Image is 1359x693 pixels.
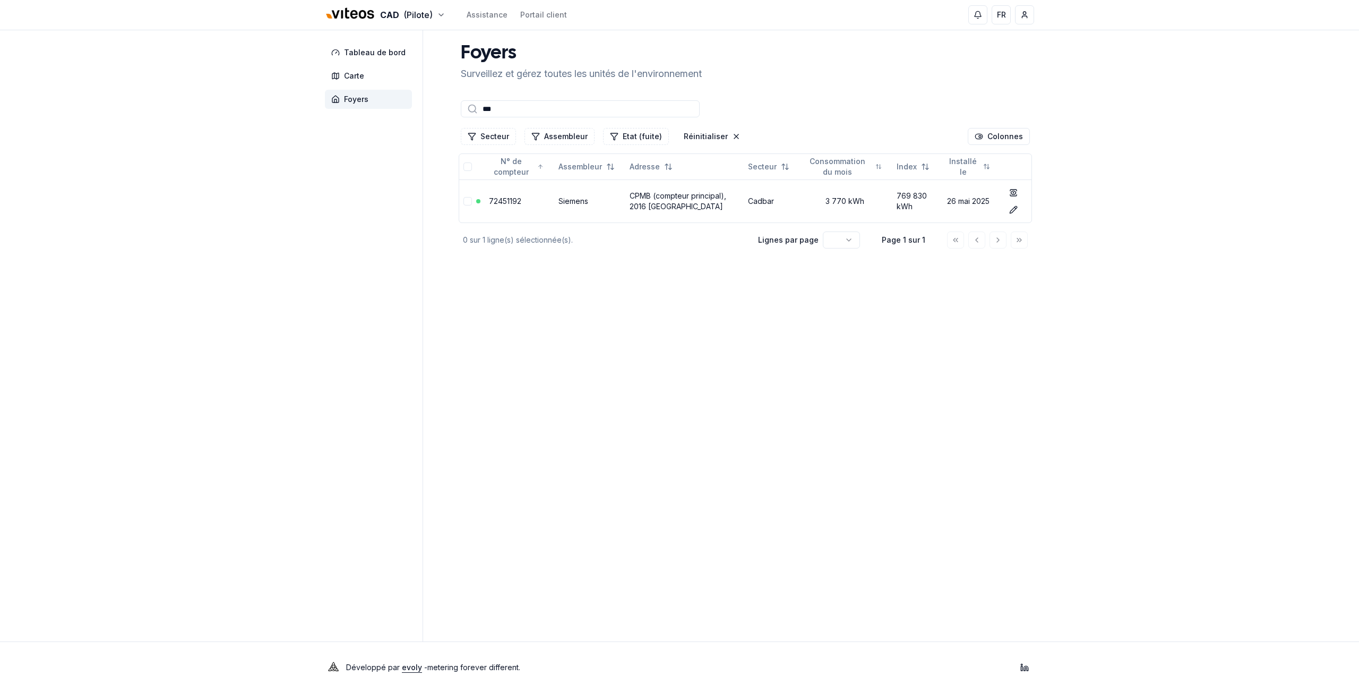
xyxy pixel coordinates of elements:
[325,4,445,27] button: CAD(Pilote)
[325,1,376,27] img: Viteos - CAD Logo
[804,196,889,207] div: 3 770 kWh
[461,43,702,64] h1: Foyers
[463,235,741,245] div: 0 sur 1 ligne(s) sélectionnée(s).
[380,8,399,21] span: CAD
[630,161,660,172] span: Adresse
[877,235,930,245] div: Page 1 sur 1
[463,162,472,171] button: Tout sélectionner
[403,8,433,21] span: (Pilote)
[748,161,777,172] span: Secteur
[992,5,1011,24] button: FR
[758,235,819,245] p: Lignes par page
[943,179,1001,223] td: 26 mai 2025
[344,47,406,58] span: Tableau de bord
[677,128,747,145] button: Réinitialiser les filtres
[744,179,800,223] td: Cadbar
[461,128,516,145] button: Filtrer les lignes
[461,66,702,81] p: Surveillez et gérez toutes les unités de l'environnement
[630,191,726,211] a: CPMB (compteur principal), 2016 [GEOGRAPHIC_DATA]
[325,66,416,85] a: Carte
[325,90,416,109] a: Foyers
[804,156,871,177] span: Consommation du mois
[467,10,508,20] a: Assistance
[947,156,978,177] span: Installé le
[520,10,567,20] a: Portail client
[798,158,889,175] button: Not sorted. Click to sort ascending.
[402,663,422,672] a: evoly
[603,128,669,145] button: Filtrer les lignes
[890,158,936,175] button: Not sorted. Click to sort ascending.
[554,179,625,223] td: Siemens
[344,71,364,81] span: Carte
[489,196,521,206] a: 72451192
[524,128,595,145] button: Filtrer les lignes
[997,10,1006,20] span: FR
[623,158,679,175] button: Not sorted. Click to sort ascending.
[346,660,520,675] p: Développé par - metering forever different .
[463,197,472,206] button: Sélectionner la ligne
[483,158,550,175] button: Sorted ascending. Click to sort descending.
[558,161,602,172] span: Assembleur
[325,659,342,676] img: Evoly Logo
[489,156,533,177] span: N° de compteur
[552,158,621,175] button: Not sorted. Click to sort ascending.
[742,158,796,175] button: Not sorted. Click to sort ascending.
[968,128,1030,145] button: Cocher les colonnes
[897,161,917,172] span: Index
[941,158,996,175] button: Not sorted. Click to sort ascending.
[344,94,368,105] span: Foyers
[325,43,416,62] a: Tableau de bord
[897,191,939,212] div: 769 830 kWh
